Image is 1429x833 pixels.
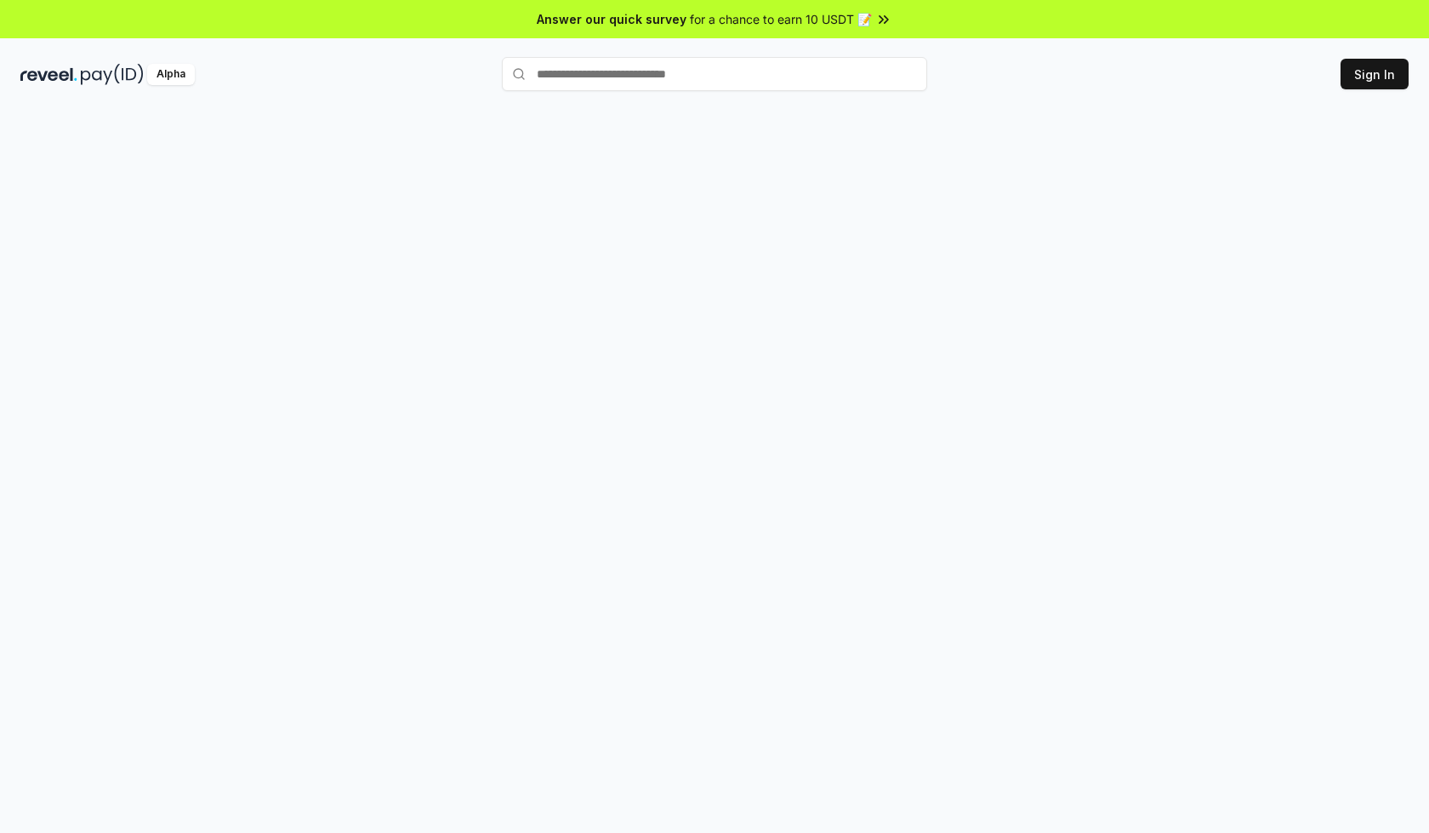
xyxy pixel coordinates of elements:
[20,64,77,85] img: reveel_dark
[81,64,144,85] img: pay_id
[147,64,195,85] div: Alpha
[537,10,686,28] span: Answer our quick survey
[690,10,872,28] span: for a chance to earn 10 USDT 📝
[1341,59,1409,89] button: Sign In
